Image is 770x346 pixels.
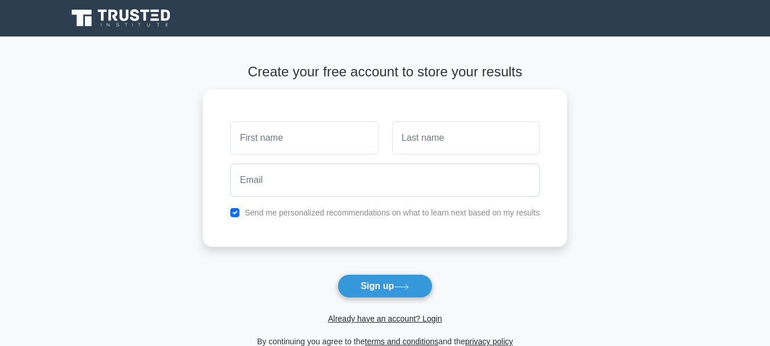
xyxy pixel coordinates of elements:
input: Last name [392,121,540,154]
input: Email [230,164,540,197]
button: Sign up [337,274,433,298]
label: Send me personalized recommendations on what to learn next based on my results [245,208,540,217]
a: terms and conditions [365,337,438,346]
input: First name [230,121,378,154]
h4: Create your free account to store your results [203,64,567,80]
a: privacy policy [465,337,513,346]
a: Already have an account? Login [328,314,442,323]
